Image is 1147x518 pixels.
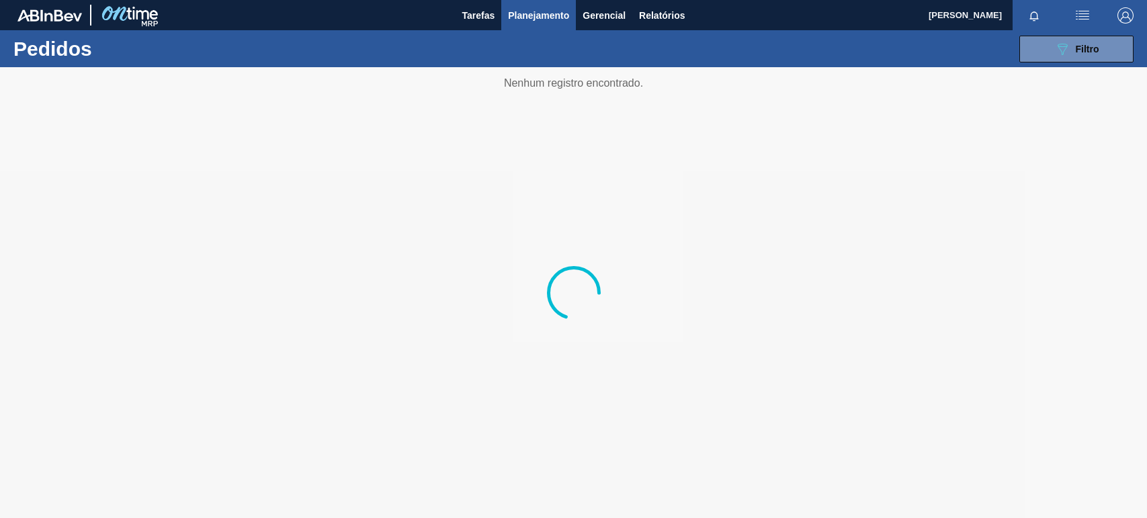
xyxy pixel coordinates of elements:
[13,41,210,56] h1: Pedidos
[583,7,626,24] span: Gerencial
[1013,6,1056,25] button: Notificações
[462,7,495,24] span: Tarefas
[1076,44,1099,54] span: Filtro
[508,7,569,24] span: Planejamento
[639,7,685,24] span: Relatórios
[1074,7,1091,24] img: userActions
[1117,7,1134,24] img: Logout
[17,9,82,21] img: TNhmsLtSVTkK8tSr43FrP2fwEKptu5GPRR3wAAAABJRU5ErkJggg==
[1019,36,1134,62] button: Filtro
